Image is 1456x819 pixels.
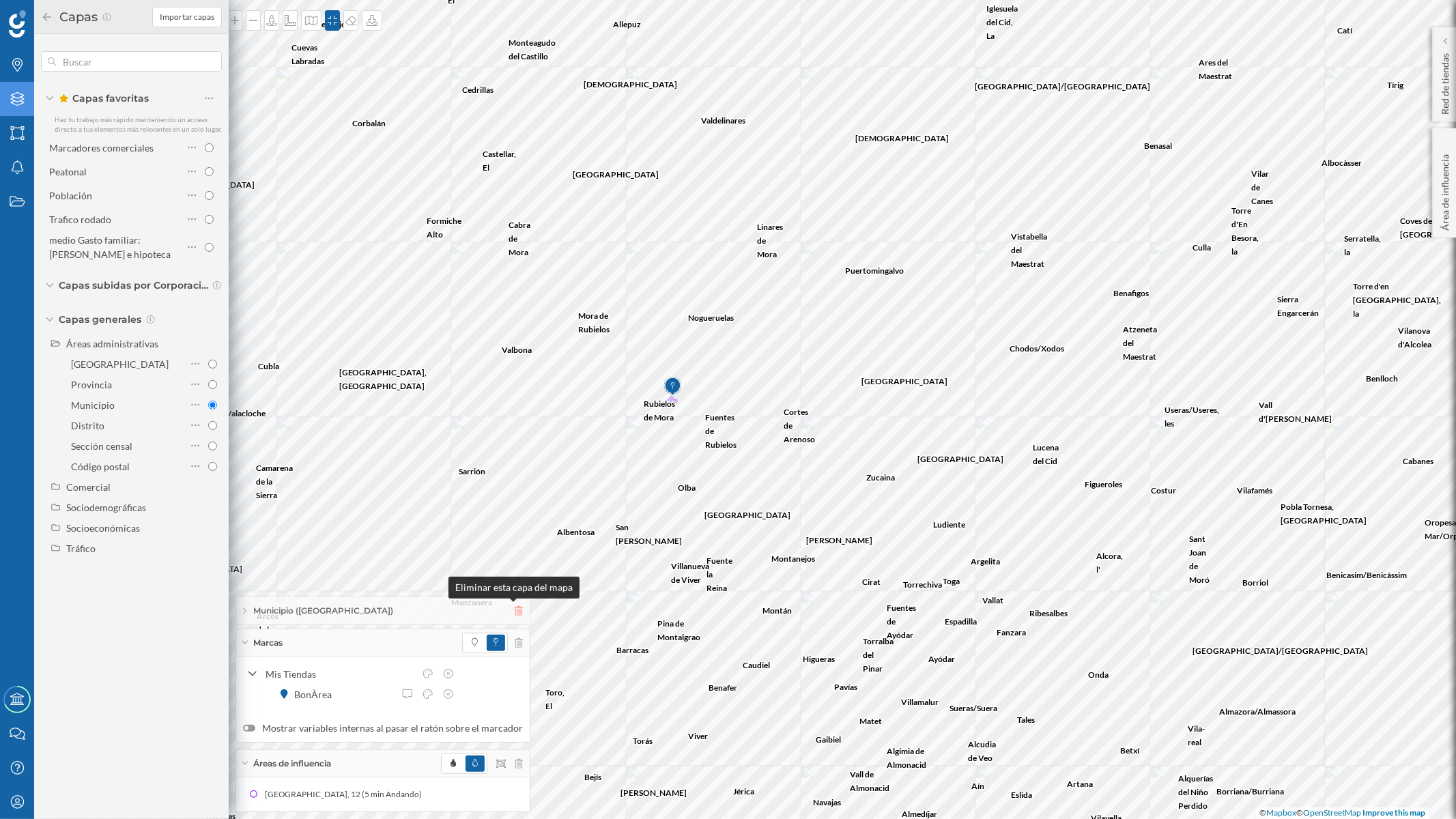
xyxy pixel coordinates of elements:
div: Código postal [71,461,130,472]
div: Sociodemográficas [66,502,146,513]
span: Marcas [253,637,283,649]
h2: Capas [53,6,102,28]
div: [GEOGRAPHIC_DATA], 12 (5 min Andando) [265,788,429,801]
p: Red de tiendas [1438,48,1452,115]
div: Áreas administrativas [66,338,158,349]
a: Improve this map [1362,807,1425,818]
p: Área de influencia [1438,149,1452,231]
span: Capas favoritas [59,91,149,105]
input: [GEOGRAPHIC_DATA] [208,360,217,369]
input: Provincia [208,380,217,389]
div: Marcadores comerciales [49,142,154,154]
div: Comercial [66,481,111,493]
input: Distrito [208,421,217,430]
img: Marker [664,373,681,401]
a: Mapbox [1266,807,1296,818]
span: Capas generales [59,313,141,326]
div: Sección censal [71,440,132,452]
div: Socioeconómicas [66,522,140,534]
span: Municipio ([GEOGRAPHIC_DATA]) [253,605,393,617]
img: Geoblink Logo [9,10,26,38]
div: medio Gasto familiar: [PERSON_NAME] e hipoteca [49,234,171,260]
div: Tráfico [66,543,96,554]
div: Trafico rodado [49,214,111,225]
span: Soporte [27,10,76,22]
span: Áreas de influencia [253,758,331,770]
input: Municipio [208,401,217,409]
div: © © [1256,807,1429,819]
span: Importar capas [160,11,214,23]
div: BonÀrea [295,687,339,702]
input: Sección censal [208,442,217,450]
span: Haz tu trabajo más rápido manteniendo un acceso directo a tus elementos más relevantes en un solo... [55,115,222,133]
span: Capas subidas por Corporación Alimentaria Guissona (BonÀrea) [59,278,209,292]
label: Mostrar variables internas al pasar el ratón sobre el marcador [243,721,523,735]
div: Distrito [71,420,104,431]
div: Provincia [71,379,112,390]
div: Municipio [71,399,115,411]
div: Población [49,190,92,201]
div: Mis Tiendas [266,667,414,681]
a: OpenStreetMap [1303,807,1361,818]
div: Peatonal [49,166,87,177]
div: [GEOGRAPHIC_DATA] [71,358,169,370]
input: Código postal [208,462,217,471]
